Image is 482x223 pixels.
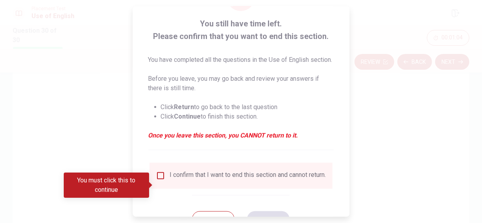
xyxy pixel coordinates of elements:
[148,74,334,93] p: Before you leave, you may go back and review your answers if there is still time.
[148,131,334,140] em: Once you leave this section, you CANNOT return to it.
[161,102,334,112] li: Click to go back to the last question
[161,112,334,121] li: Click to finish this section.
[174,103,194,111] strong: Return
[148,17,334,43] span: You still have time left. Please confirm that you want to end this section.
[64,173,149,198] div: You must click this to continue
[170,171,326,180] div: I confirm that I want to end this section and cannot return.
[156,171,165,180] span: You must click this to continue
[174,113,201,120] strong: Continue
[148,55,334,65] p: You have completed all the questions in the Use of English section.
